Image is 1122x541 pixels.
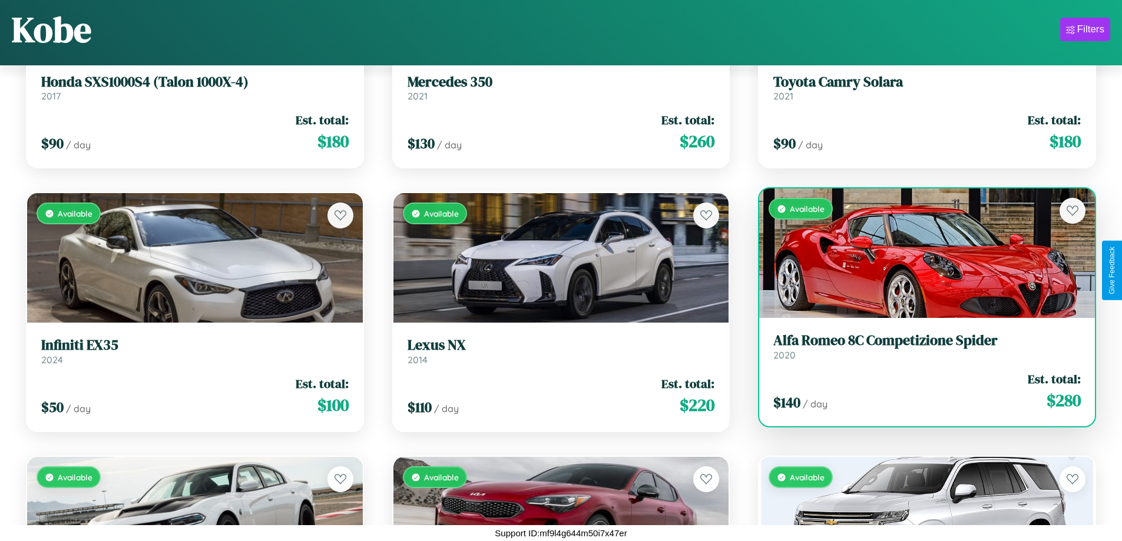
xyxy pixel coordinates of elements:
[408,337,715,366] a: Lexus NX2014
[773,349,796,361] span: 2020
[1028,111,1081,128] span: Est. total:
[680,393,714,417] span: $ 220
[296,375,349,392] span: Est. total:
[773,74,1081,102] a: Toyota Camry Solara2021
[41,397,64,417] span: $ 50
[773,74,1081,91] h3: Toyota Camry Solara
[773,90,793,102] span: 2021
[661,375,714,392] span: Est. total:
[424,208,459,218] span: Available
[798,139,823,151] span: / day
[66,403,91,414] span: / day
[1077,24,1104,35] div: Filters
[773,332,1081,361] a: Alfa Romeo 8C Competizione Spider2020
[1047,389,1081,412] span: $ 280
[1108,247,1116,294] div: Give Feedback
[41,337,349,354] h3: Infiniti EX35
[790,472,825,482] span: Available
[495,525,627,541] p: Support ID: mf9l4g644m50i7x47er
[1050,130,1081,153] span: $ 180
[1028,370,1081,387] span: Est. total:
[41,337,349,366] a: Infiniti EX352024
[680,130,714,153] span: $ 260
[408,354,428,366] span: 2014
[317,130,349,153] span: $ 180
[41,134,64,153] span: $ 90
[12,5,91,54] h1: Kobe
[58,472,92,482] span: Available
[58,208,92,218] span: Available
[408,90,428,102] span: 2021
[408,74,715,102] a: Mercedes 3502021
[1060,18,1110,41] button: Filters
[41,74,349,102] a: Honda SXS1000S4 (Talon 1000X-4)2017
[408,397,432,417] span: $ 110
[408,134,435,153] span: $ 130
[437,139,462,151] span: / day
[773,393,800,412] span: $ 140
[317,393,349,417] span: $ 100
[41,354,63,366] span: 2024
[790,204,825,214] span: Available
[41,74,349,91] h3: Honda SXS1000S4 (Talon 1000X-4)
[296,111,349,128] span: Est. total:
[803,398,828,410] span: / day
[66,139,91,151] span: / day
[661,111,714,128] span: Est. total:
[408,74,715,91] h3: Mercedes 350
[408,337,715,354] h3: Lexus NX
[434,403,459,414] span: / day
[773,134,796,153] span: $ 90
[41,90,61,102] span: 2017
[424,472,459,482] span: Available
[773,332,1081,349] h3: Alfa Romeo 8C Competizione Spider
